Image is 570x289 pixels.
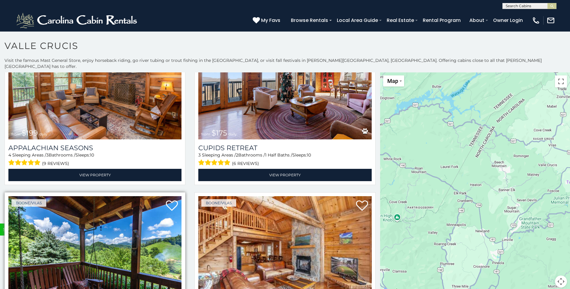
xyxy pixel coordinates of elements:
[8,23,181,139] img: Appalachian Seasons
[198,23,371,139] a: Cupids Retreat from $175 daily
[420,15,464,26] a: Rental Program
[8,144,181,152] a: Appalachian Seasons
[387,78,398,84] span: Map
[555,75,567,87] button: Toggle fullscreen view
[307,152,311,158] span: 10
[11,132,20,136] span: from
[8,152,11,158] span: 4
[261,17,280,24] span: My Favs
[15,11,140,29] img: White-1-2.png
[383,75,404,87] button: Change map style
[201,199,236,207] a: Boone/Vilas
[22,129,38,137] span: $199
[46,152,49,158] span: 3
[490,15,526,26] a: Owner Login
[198,152,201,158] span: 3
[8,152,181,167] div: Sleeping Areas / Bathrooms / Sleeps:
[11,199,46,207] a: Boone/Vilas
[236,152,238,158] span: 2
[201,132,210,136] span: from
[253,17,282,24] a: My Favs
[532,16,540,25] img: phone-regular-white.png
[39,132,47,136] span: daily
[198,152,371,167] div: Sleeping Areas / Bathrooms / Sleeps:
[384,15,417,26] a: Real Estate
[232,160,259,167] span: (6 reviews)
[466,15,487,26] a: About
[288,15,331,26] a: Browse Rentals
[555,275,567,287] button: Map camera controls
[265,152,292,158] span: 1 Half Baths /
[42,160,69,167] span: (9 reviews)
[8,169,181,181] a: View Property
[334,15,381,26] a: Local Area Guide
[228,132,237,136] span: daily
[90,152,94,158] span: 10
[547,16,555,25] img: mail-regular-white.png
[212,129,227,137] span: $175
[198,144,371,152] a: Cupids Retreat
[198,169,371,181] a: View Property
[356,200,368,212] a: Add to favorites
[198,23,371,139] img: Cupids Retreat
[166,200,178,212] a: Add to favorites
[8,23,181,139] a: Appalachian Seasons from $199 daily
